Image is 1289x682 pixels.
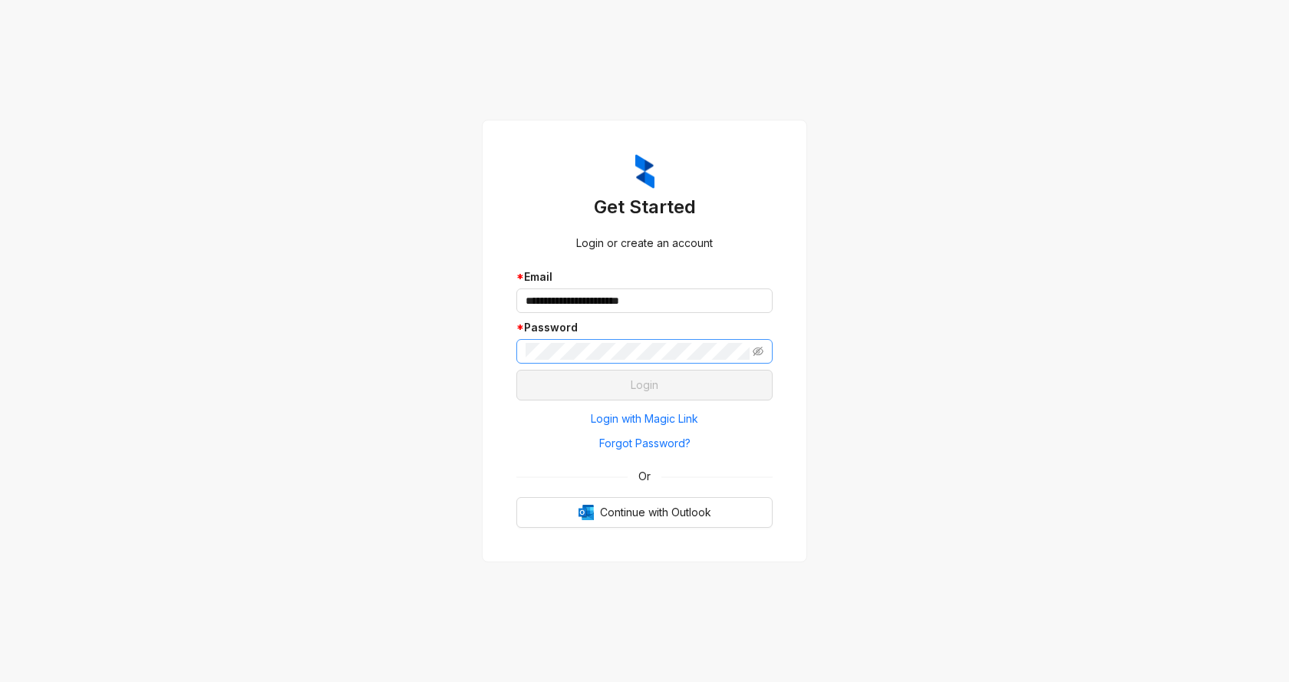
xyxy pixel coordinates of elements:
[628,468,661,485] span: Or
[516,370,773,400] button: Login
[516,407,773,431] button: Login with Magic Link
[599,435,691,452] span: Forgot Password?
[516,195,773,219] h3: Get Started
[753,346,763,357] span: eye-invisible
[516,235,773,252] div: Login or create an account
[600,504,711,521] span: Continue with Outlook
[516,319,773,336] div: Password
[516,431,773,456] button: Forgot Password?
[516,269,773,285] div: Email
[635,154,654,189] img: ZumaIcon
[516,497,773,528] button: OutlookContinue with Outlook
[579,505,594,520] img: Outlook
[591,410,698,427] span: Login with Magic Link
